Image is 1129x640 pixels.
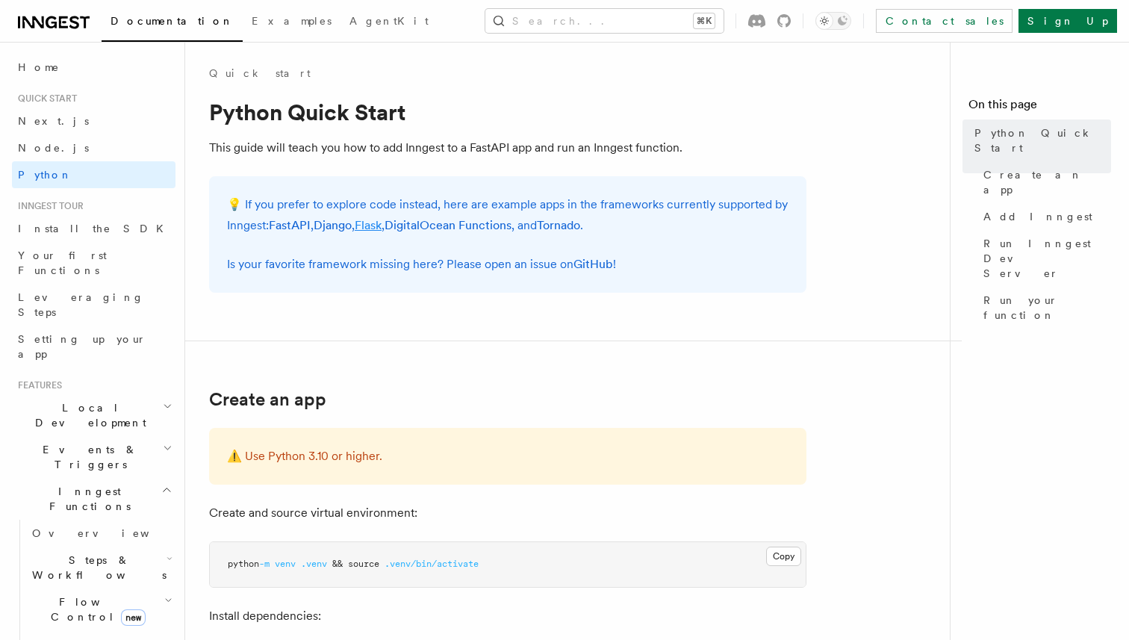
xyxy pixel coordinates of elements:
[18,249,107,276] span: Your first Functions
[18,223,172,234] span: Install the SDK
[766,547,801,566] button: Copy
[209,137,806,158] p: This guide will teach you how to add Inngest to a FastAPI app and run an Inngest function.
[26,588,175,630] button: Flow Controlnew
[385,559,479,569] span: .venv/bin/activate
[18,60,60,75] span: Home
[12,400,163,430] span: Local Development
[18,291,144,318] span: Leveraging Steps
[815,12,851,30] button: Toggle dark mode
[18,169,72,181] span: Python
[485,9,724,33] button: Search...⌘K
[12,284,175,326] a: Leveraging Steps
[26,594,164,624] span: Flow Control
[12,242,175,284] a: Your first Functions
[12,200,84,212] span: Inngest tour
[983,236,1111,281] span: Run Inngest Dev Server
[349,15,429,27] span: AgentKit
[573,257,613,271] a: GitHub
[974,125,1111,155] span: Python Quick Start
[121,609,146,626] span: new
[26,553,167,582] span: Steps & Workflows
[694,13,715,28] kbd: ⌘K
[209,606,806,627] p: Install dependencies:
[12,93,77,105] span: Quick start
[977,203,1111,230] a: Add Inngest
[983,167,1111,197] span: Create an app
[243,4,340,40] a: Examples
[269,218,311,232] a: FastAPI
[252,15,332,27] span: Examples
[12,54,175,81] a: Home
[259,559,270,569] span: -m
[12,394,175,436] button: Local Development
[12,436,175,478] button: Events & Triggers
[227,254,789,275] p: Is your favorite framework missing here? Please open an issue on !
[102,4,243,42] a: Documentation
[968,119,1111,161] a: Python Quick Start
[983,209,1092,224] span: Add Inngest
[355,218,382,232] a: Flask
[12,484,161,514] span: Inngest Functions
[26,520,175,547] a: Overview
[209,389,326,410] a: Create an app
[18,142,89,154] span: Node.js
[332,559,343,569] span: &&
[385,218,511,232] a: DigitalOcean Functions
[12,134,175,161] a: Node.js
[537,218,580,232] a: Tornado
[340,4,438,40] a: AgentKit
[227,194,789,236] p: 💡 If you prefer to explore code instead, here are example apps in the frameworks currently suppor...
[876,9,1013,33] a: Contact sales
[983,293,1111,323] span: Run your function
[977,287,1111,329] a: Run your function
[314,218,352,232] a: Django
[228,559,259,569] span: python
[12,379,62,391] span: Features
[301,559,327,569] span: .venv
[12,478,175,520] button: Inngest Functions
[12,161,175,188] a: Python
[209,99,806,125] h1: Python Quick Start
[12,326,175,367] a: Setting up your app
[977,230,1111,287] a: Run Inngest Dev Server
[209,503,806,524] p: Create and source virtual environment:
[1018,9,1117,33] a: Sign Up
[968,96,1111,119] h4: On this page
[12,215,175,242] a: Install the SDK
[209,66,311,81] a: Quick start
[348,559,379,569] span: source
[12,108,175,134] a: Next.js
[227,446,789,467] p: ⚠️ Use Python 3.10 or higher.
[977,161,1111,203] a: Create an app
[12,442,163,472] span: Events & Triggers
[26,547,175,588] button: Steps & Workflows
[18,333,146,360] span: Setting up your app
[111,15,234,27] span: Documentation
[18,115,89,127] span: Next.js
[32,527,186,539] span: Overview
[275,559,296,569] span: venv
